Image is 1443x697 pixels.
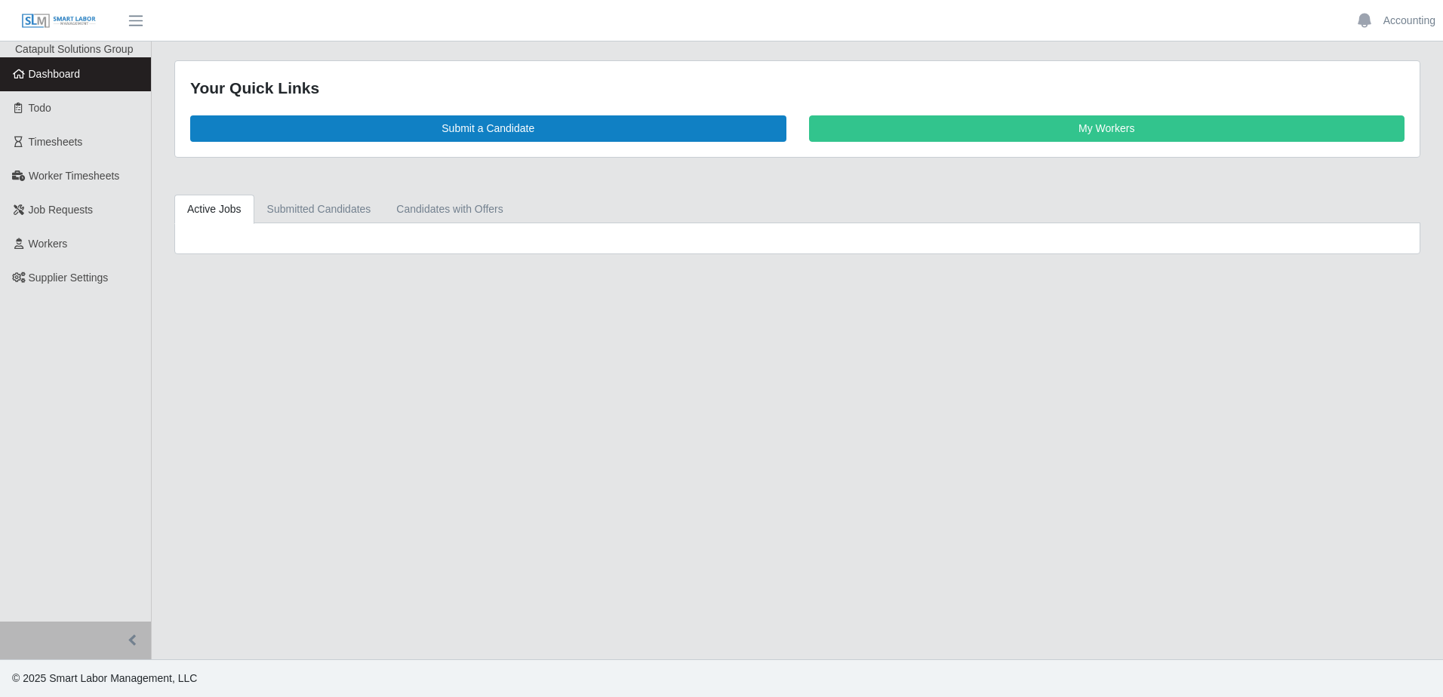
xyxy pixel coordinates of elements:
a: My Workers [809,115,1405,142]
span: Worker Timesheets [29,170,119,182]
span: Catapult Solutions Group [15,43,133,55]
a: Active Jobs [174,195,254,224]
span: Dashboard [29,68,81,80]
img: SLM Logo [21,13,97,29]
a: Submit a Candidate [190,115,786,142]
span: Workers [29,238,68,250]
a: Candidates with Offers [383,195,515,224]
span: Supplier Settings [29,272,109,284]
div: Your Quick Links [190,76,1405,100]
span: Job Requests [29,204,94,216]
span: © 2025 Smart Labor Management, LLC [12,672,197,684]
span: Todo [29,102,51,114]
a: Submitted Candidates [254,195,384,224]
a: Accounting [1383,13,1435,29]
span: Timesheets [29,136,83,148]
